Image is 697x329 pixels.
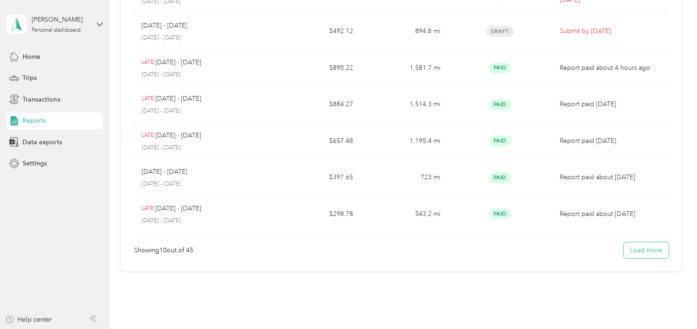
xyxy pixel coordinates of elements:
[141,95,153,103] p: LATE
[360,123,448,160] td: 1,195.4 mi
[360,86,448,123] td: 1,514.3 mi
[360,159,448,196] td: 723 mi
[273,13,360,50] td: $492.12
[32,15,89,24] div: [PERSON_NAME]
[141,58,153,67] p: LATE
[22,73,37,83] span: Trips
[360,50,448,87] td: 1,581.7 mi
[360,196,448,233] td: 543.2 mi
[559,172,661,182] p: Report paid about [DATE]
[5,315,52,324] button: Help center
[155,57,201,68] p: [DATE] - [DATE]
[486,26,514,37] span: Draft
[155,94,201,104] p: [DATE] - [DATE]
[141,21,187,31] p: [DATE] - [DATE]
[141,180,266,188] p: [DATE] - [DATE]
[489,99,511,110] span: Paid
[489,136,511,146] span: Paid
[22,159,47,168] span: Settings
[141,107,266,115] p: [DATE] - [DATE]
[559,136,661,146] p: Report paid [DATE]
[155,204,201,214] p: [DATE] - [DATE]
[22,116,46,125] span: Reports
[273,86,360,123] td: $884.27
[141,204,153,213] p: LATE
[360,13,448,50] td: 894.8 mi
[489,209,511,219] span: Paid
[559,26,661,36] p: Submit by [DATE]
[141,144,266,152] p: [DATE] - [DATE]
[155,130,201,141] p: [DATE] - [DATE]
[273,159,360,196] td: $397.65
[273,50,360,87] td: $890.22
[559,63,661,73] p: Report paid about 4 hours ago
[22,137,62,147] span: Data exports
[559,99,661,109] p: Report paid [DATE]
[141,167,187,177] p: [DATE] - [DATE]
[273,196,360,233] td: $298.78
[141,71,266,79] p: [DATE] - [DATE]
[32,28,81,33] div: Personal dashboard
[624,242,669,258] button: Load more
[273,123,360,160] td: $657.48
[141,131,153,140] p: LATE
[22,52,40,62] span: Home
[559,209,661,219] p: Report paid about [DATE]
[646,278,697,329] iframe: Everlance-gr Chat Button Frame
[134,245,193,255] div: Showing 10 out of 45
[22,95,60,104] span: Transactions
[141,217,266,225] p: [DATE] - [DATE]
[141,34,266,42] p: [DATE] - [DATE]
[489,62,511,73] span: Paid
[489,172,511,183] span: Paid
